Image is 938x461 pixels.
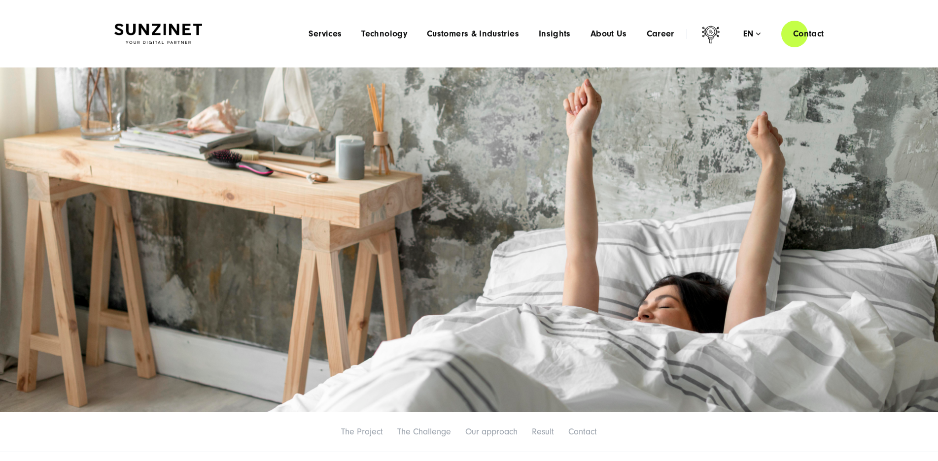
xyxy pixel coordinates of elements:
[309,29,342,39] a: Services
[591,29,627,39] a: About Us
[397,427,451,437] a: The Challenge
[539,29,571,39] a: Insights
[427,29,519,39] a: Customers & Industries
[781,20,836,48] a: Contact
[114,24,202,44] img: SUNZINET Full Service Digital Agentur
[465,427,518,437] a: Our approach
[743,29,761,39] div: en
[361,29,407,39] a: Technology
[341,427,383,437] a: The Project
[568,427,597,437] a: Contact
[647,29,674,39] a: Career
[532,427,554,437] a: Result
